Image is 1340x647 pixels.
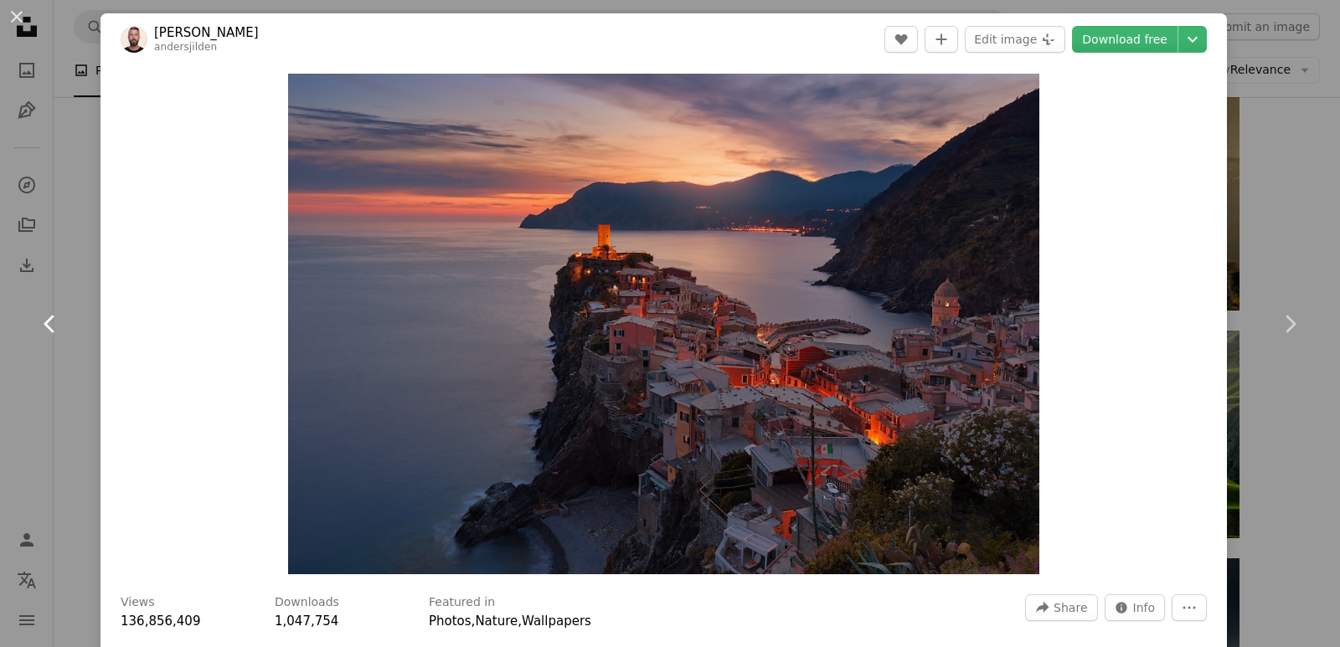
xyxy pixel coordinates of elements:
[288,74,1039,574] img: aerial view of village on mountain cliff during orange sunset
[1054,595,1087,620] span: Share
[475,614,518,629] a: Nature
[472,614,476,629] span: ,
[1178,26,1207,53] button: Choose download size
[154,24,259,41] a: [PERSON_NAME]
[154,41,217,53] a: andersjilden
[121,614,200,629] span: 136,856,409
[288,74,1039,574] button: Zoom in on this image
[121,26,147,53] img: Go to Anders Jildén's profile
[1025,594,1097,621] button: Share this image
[121,594,155,611] h3: Views
[925,26,958,53] button: Add to Collection
[275,594,339,611] h3: Downloads
[965,26,1065,53] button: Edit image
[1239,244,1340,404] a: Next
[1072,26,1178,53] a: Download free
[884,26,918,53] button: Like
[429,594,495,611] h3: Featured in
[1105,594,1166,621] button: Stats about this image
[275,614,338,629] span: 1,047,754
[1172,594,1207,621] button: More Actions
[1133,595,1156,620] span: Info
[518,614,522,629] span: ,
[522,614,591,629] a: Wallpapers
[429,614,472,629] a: Photos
